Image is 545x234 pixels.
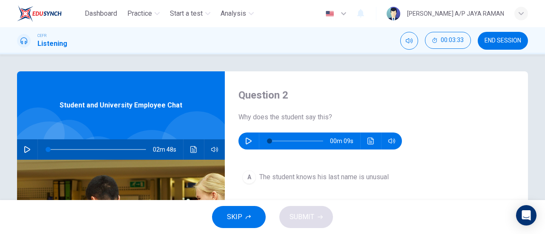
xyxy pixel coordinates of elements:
span: SKIP [227,211,242,223]
div: [PERSON_NAME] A/P JAYA RAMAN [407,8,504,19]
img: Profile picture [387,7,400,20]
button: 00:03:33 [425,32,471,49]
button: Start a test [166,6,214,21]
span: END SESSION [485,37,521,44]
span: Dashboard [85,8,117,19]
button: SKIP [212,206,266,228]
button: END SESSION [478,32,528,50]
div: Open Intercom Messenger [516,205,536,226]
span: Why does the student say this? [238,112,514,122]
span: Practice [127,8,152,19]
span: 00m 09s [330,133,360,149]
button: Practice [124,6,163,21]
img: en [324,11,335,17]
button: Dashboard [81,6,120,21]
button: Analysis [217,6,257,21]
button: BThe bursar doesn’t know who he is [238,198,514,219]
button: Click to see the audio transcription [364,133,378,149]
span: Start a test [170,8,203,19]
img: EduSynch logo [17,5,62,22]
span: 02m 48s [153,139,183,160]
span: Student and University Employee Chat [60,100,182,110]
div: A [242,170,256,184]
h4: Question 2 [238,88,514,102]
span: 00:03:33 [441,37,464,44]
div: Hide [425,32,471,50]
a: EduSynch logo [17,5,81,22]
span: Analysis [221,8,246,19]
span: CEFR [37,33,46,39]
button: Click to see the audio transcription [187,139,201,160]
div: Mute [400,32,418,50]
button: AThe student knows his last name is unusual [238,166,514,188]
span: The student knows his last name is unusual [259,172,389,182]
h1: Listening [37,39,67,49]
